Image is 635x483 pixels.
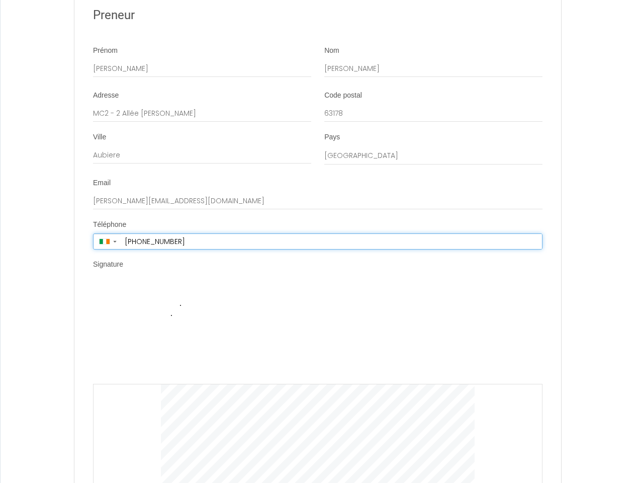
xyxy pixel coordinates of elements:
[112,239,118,244] span: ▼
[93,6,542,25] h2: Preneur
[324,132,340,142] label: Pays
[93,46,118,56] label: Prénom
[324,91,362,101] label: Code postal
[161,283,475,384] img: signature
[121,234,542,249] input: +353 85 012 3456
[93,260,123,270] label: Signature
[93,178,111,188] label: Email
[93,220,126,230] label: Téléphone
[93,132,106,142] label: Ville
[93,91,119,101] label: Adresse
[324,46,339,56] label: Nom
